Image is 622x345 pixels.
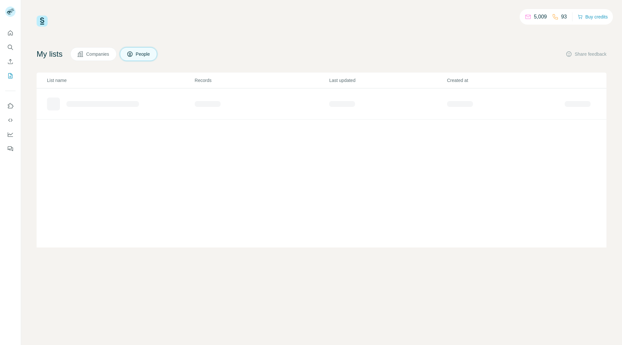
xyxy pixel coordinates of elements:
button: Share feedback [566,51,606,57]
img: Surfe Logo [37,16,48,27]
button: Buy credits [578,12,608,21]
button: Feedback [5,143,16,155]
button: Enrich CSV [5,56,16,67]
button: Use Surfe on LinkedIn [5,100,16,112]
p: Records [195,77,328,84]
p: 5,009 [534,13,547,21]
button: Use Surfe API [5,114,16,126]
button: My lists [5,70,16,82]
span: People [136,51,151,57]
p: List name [47,77,194,84]
button: Search [5,41,16,53]
button: Dashboard [5,129,16,140]
h4: My lists [37,49,63,59]
p: 93 [561,13,567,21]
p: Created at [447,77,564,84]
button: Quick start [5,27,16,39]
p: Last updated [329,77,446,84]
span: Companies [86,51,110,57]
